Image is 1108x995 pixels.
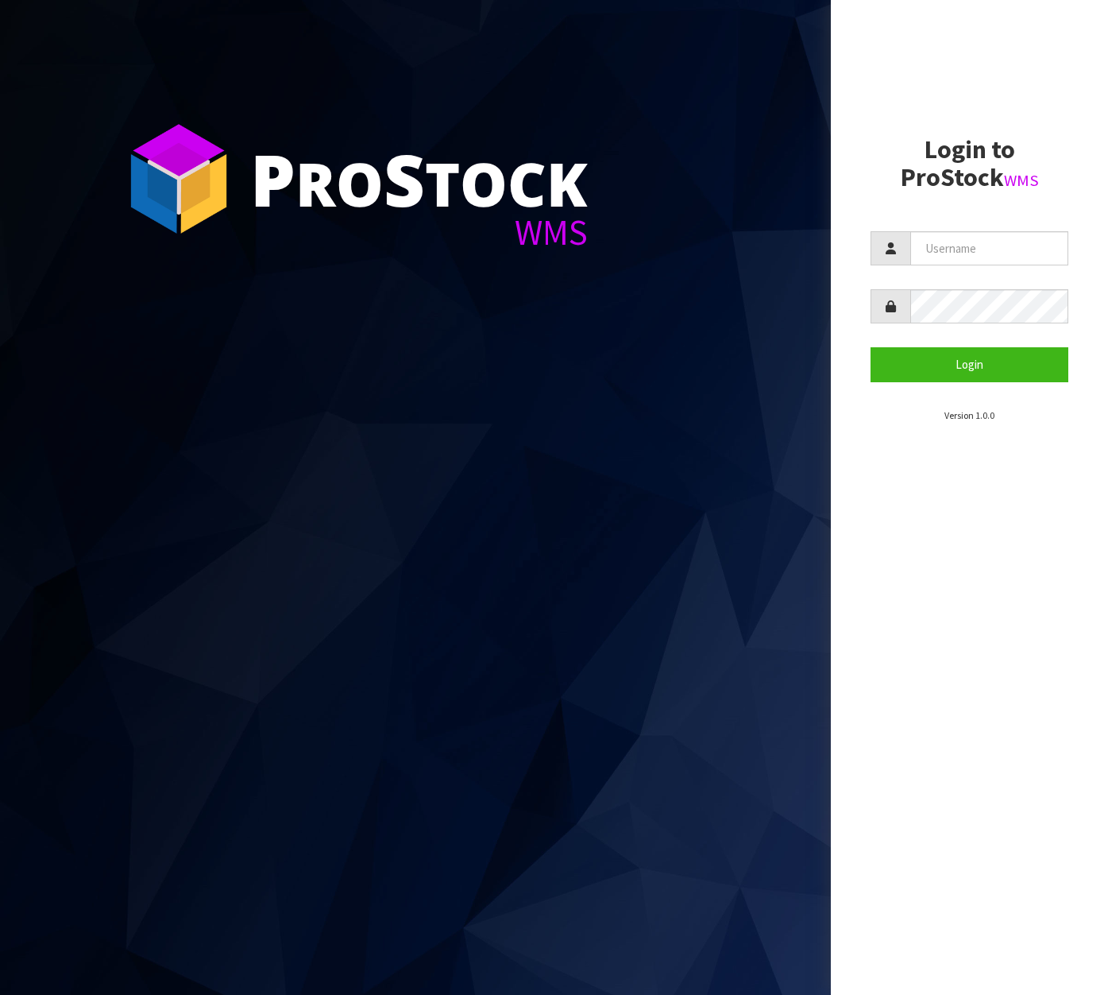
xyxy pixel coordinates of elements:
[871,136,1068,192] h2: Login to ProStock
[910,231,1068,265] input: Username
[119,119,238,238] img: ProStock Cube
[250,130,295,227] span: P
[944,409,994,421] small: Version 1.0.0
[871,347,1068,381] button: Login
[1004,170,1039,191] small: WMS
[384,130,425,227] span: S
[250,215,588,250] div: WMS
[250,143,588,215] div: ro tock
